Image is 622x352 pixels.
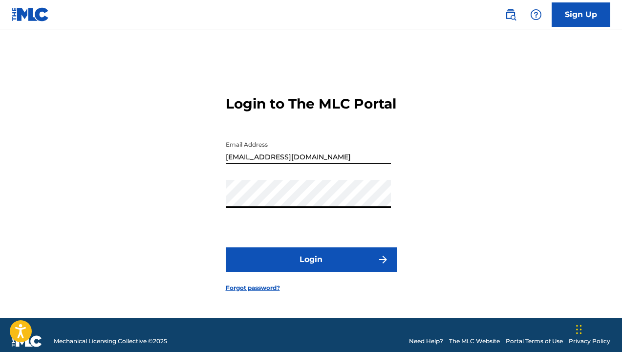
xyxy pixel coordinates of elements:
iframe: Chat Widget [573,305,622,352]
img: search [505,9,516,21]
a: Sign Up [552,2,610,27]
a: Forgot password? [226,284,280,292]
span: Mechanical Licensing Collective © 2025 [54,337,167,346]
a: Public Search [501,5,520,24]
a: The MLC Website [449,337,500,346]
img: MLC Logo [12,7,49,22]
a: Need Help? [409,337,443,346]
a: Privacy Policy [569,337,610,346]
a: Portal Terms of Use [506,337,563,346]
img: logo [12,335,42,347]
div: Drag [576,315,582,344]
h3: Login to The MLC Portal [226,95,396,112]
img: help [530,9,542,21]
div: Help [526,5,546,24]
img: f7272a7cc735f4ea7f67.svg [377,254,389,265]
button: Login [226,247,397,272]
